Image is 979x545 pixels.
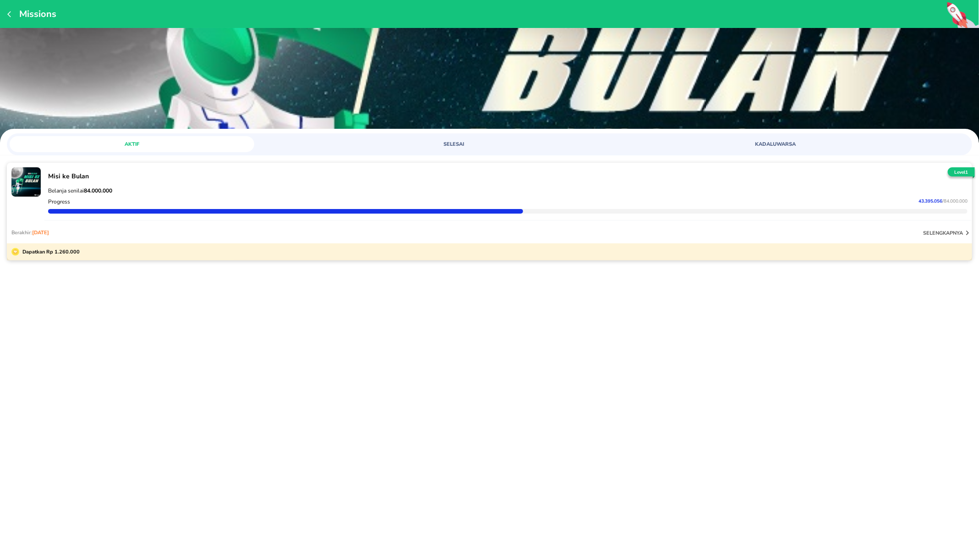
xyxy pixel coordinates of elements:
[48,198,70,205] p: Progress
[653,136,969,152] a: KADALUWARSA
[659,141,892,148] span: KADALUWARSA
[11,167,41,197] img: mission-22409
[946,169,977,176] p: Level 1
[331,136,647,152] a: SELESAI
[10,136,326,152] a: AKTIF
[84,187,112,194] strong: 84.000.000
[11,229,49,236] p: Berakhir:
[19,248,80,256] p: Dapatkan Rp 1.260.000
[942,198,968,204] span: / 84.000.000
[32,229,49,236] span: [DATE]
[15,141,249,148] span: AKTIF
[919,198,942,204] span: 43.395.056
[48,187,112,194] span: Belanja senilai
[7,133,972,152] div: loyalty mission tabs
[337,141,570,148] span: SELESAI
[15,8,56,20] p: Missions
[923,230,963,237] p: selengkapnya
[48,172,968,181] p: Misi ke Bulan
[923,228,972,237] button: selengkapnya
